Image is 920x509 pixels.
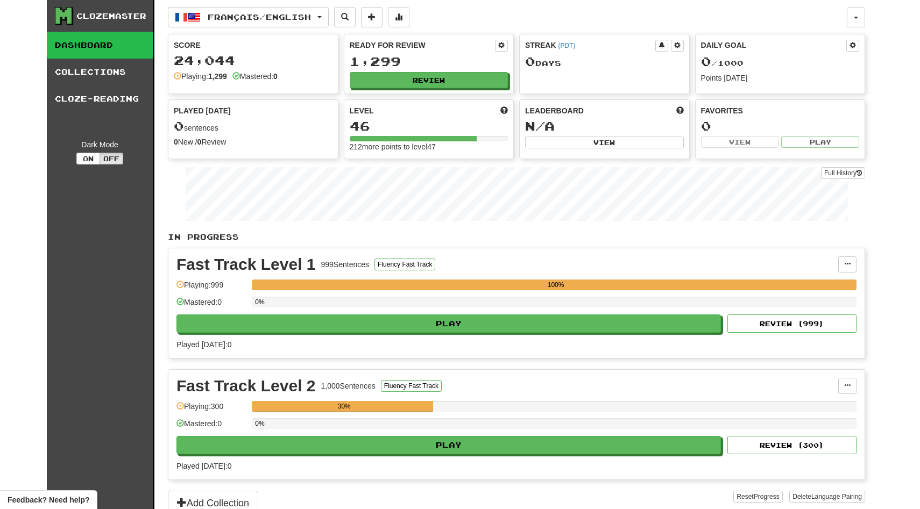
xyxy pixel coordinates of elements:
[273,72,278,81] strong: 0
[525,55,684,69] div: Day s
[174,137,332,147] div: New / Review
[558,42,575,49] a: (PDT)
[176,340,231,349] span: Played [DATE]: 0
[174,105,231,116] span: Played [DATE]
[176,256,316,273] div: Fast Track Level 1
[701,119,860,133] div: 0
[525,118,555,133] span: N/A
[174,119,332,133] div: sentences
[176,462,231,470] span: Played [DATE]: 0
[174,118,184,133] span: 0
[525,105,584,116] span: Leaderboard
[701,59,744,68] span: / 1000
[525,54,535,69] span: 0
[811,493,862,500] span: Language Pairing
[208,72,227,81] strong: 1,299
[350,40,496,51] div: Ready for Review
[174,40,332,51] div: Score
[781,136,859,148] button: Play
[676,105,684,116] span: This week in points, UTC
[525,40,655,51] div: Streak
[701,54,711,69] span: 0
[350,55,508,68] div: 1,299
[525,137,684,148] button: View
[176,418,246,436] div: Mastered: 0
[754,493,780,500] span: Progress
[350,72,508,88] button: Review
[76,153,100,164] button: On
[361,7,383,27] button: Add sentence to collection
[255,279,857,290] div: 100%
[176,436,721,454] button: Play
[334,7,356,27] button: Search sentences
[100,153,123,164] button: Off
[47,85,153,112] a: Cloze-Reading
[174,138,178,146] strong: 0
[388,7,409,27] button: More stats
[47,32,153,59] a: Dashboard
[350,141,508,152] div: 212 more points to level 47
[8,494,89,505] span: Open feedback widget
[350,105,374,116] span: Level
[47,59,153,85] a: Collections
[168,7,329,27] button: Français/English
[381,380,442,392] button: Fluency Fast Track
[174,71,227,82] div: Playing:
[500,105,508,116] span: Score more points to level up
[168,232,865,242] p: In Progress
[350,119,508,133] div: 46
[374,259,435,270] button: Fluency Fast Track
[701,105,860,116] div: Favorites
[733,491,782,503] button: ResetProgress
[76,11,146,21] div: Clozemaster
[727,314,857,333] button: Review (999)
[727,436,857,454] button: Review (300)
[701,73,860,83] div: Points [DATE]
[232,71,278,82] div: Mastered:
[176,314,721,333] button: Play
[176,279,246,297] div: Playing: 999
[821,167,865,179] a: Full History
[55,139,145,150] div: Dark Mode
[321,381,376,391] div: 1,000 Sentences
[701,40,847,52] div: Daily Goal
[789,491,865,503] button: DeleteLanguage Pairing
[701,136,779,148] button: View
[208,12,311,21] span: Français / English
[255,401,433,412] div: 30%
[321,259,370,270] div: 999 Sentences
[176,401,246,419] div: Playing: 300
[174,54,332,67] div: 24,044
[197,138,202,146] strong: 0
[176,297,246,314] div: Mastered: 0
[176,378,316,394] div: Fast Track Level 2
